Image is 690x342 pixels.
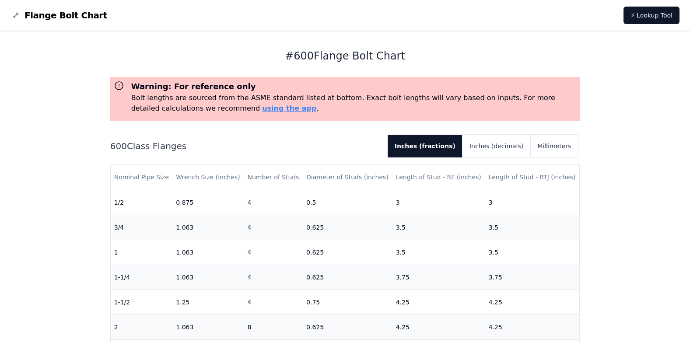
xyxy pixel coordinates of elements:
th: Length of Stud - RF (inches) [392,165,485,190]
td: 3 [485,190,580,215]
td: 4.25 [392,290,485,314]
h2: 600 Class Flanges [110,140,381,152]
td: 0.625 [303,215,392,240]
td: 1.25 [172,290,244,314]
a: ⚡ Lookup Tool [623,7,679,24]
td: 2 [111,314,173,339]
button: Inches (decimals) [462,135,530,157]
td: 3.5 [392,240,485,265]
td: 1.063 [172,240,244,265]
td: 0.625 [303,314,392,339]
button: Millimeters [530,135,578,157]
th: Wrench Size (inches) [172,165,244,190]
h3: Warning: For reference only [131,80,577,93]
td: 1.063 [172,314,244,339]
td: 3.75 [485,265,580,290]
button: Inches (fractions) [388,135,462,157]
a: using the app [262,104,316,112]
th: Diameter of Studs (inches) [303,165,392,190]
td: 4 [244,290,303,314]
td: 1-1/4 [111,265,173,290]
td: 4.25 [485,314,580,339]
td: 3.75 [392,265,485,290]
h1: # 600 Flange Bolt Chart [110,49,580,63]
th: Length of Stud - RTJ (inches) [485,165,580,190]
td: 4 [244,215,303,240]
td: 4.25 [485,290,580,314]
td: 1-1/2 [111,290,173,314]
td: 1 [111,240,173,265]
td: 3.5 [392,215,485,240]
td: 3.5 [485,240,580,265]
td: 4 [244,240,303,265]
td: 0.625 [303,265,392,290]
td: 4 [244,265,303,290]
td: 8 [244,314,303,339]
p: Bolt lengths are sourced from the ASME standard listed at bottom. Exact bolt lengths will vary ba... [131,93,577,114]
td: 0.75 [303,290,392,314]
td: 3 [392,190,485,215]
a: Flange Bolt Chart LogoFlange Bolt Chart [11,9,107,21]
span: Flange Bolt Chart [25,9,107,21]
td: 1.063 [172,265,244,290]
th: Nominal Pipe Size [111,165,173,190]
td: 3/4 [111,215,173,240]
th: Number of Studs [244,165,303,190]
td: 3.5 [485,215,580,240]
td: 0.5 [303,190,392,215]
td: 0.625 [303,240,392,265]
td: 4.25 [392,314,485,339]
td: 1/2 [111,190,173,215]
td: 1.063 [172,215,244,240]
td: 4 [244,190,303,215]
img: Flange Bolt Chart Logo [11,10,21,21]
td: 0.875 [172,190,244,215]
